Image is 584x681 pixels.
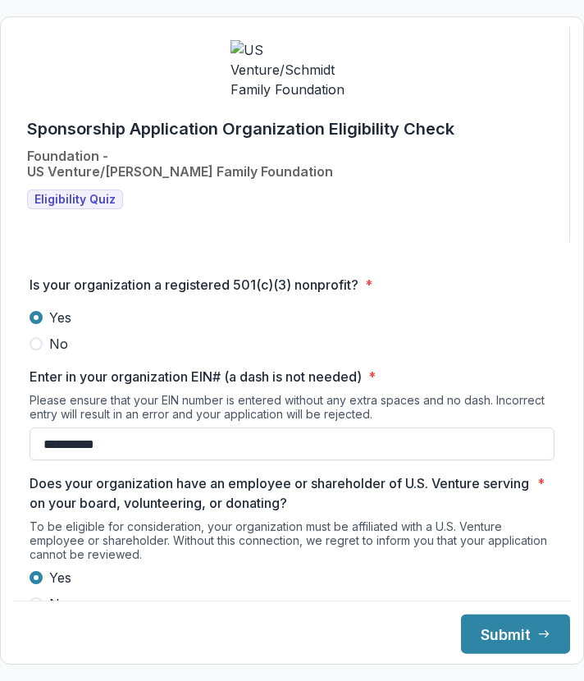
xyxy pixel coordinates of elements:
h1: Sponsorship Application Organization Eligibility Check [27,119,454,139]
div: Please ensure that your EIN number is entered without any extra spaces and no dash. Incorrect ent... [30,393,554,427]
div: To be eligible for consideration, your organization must be affiliated with a U.S. Venture employ... [30,519,554,568]
button: Submit [461,615,570,654]
img: US Venture/Schmidt Family Foundation [230,40,354,99]
p: Is your organization a registered 501(c)(3) nonprofit? [30,275,358,295]
p: Does your organization have an employee or shareholder of U.S. Venture serving on your board, vol... [30,473,531,513]
h2: Foundation - US Venture/[PERSON_NAME] Family Foundation [27,149,333,180]
span: No [49,594,68,614]
p: Enter in your organization EIN# (a dash is not needed) [30,367,362,386]
span: No [49,334,68,354]
span: Yes [49,568,71,587]
span: Eligibility Quiz [34,193,116,207]
span: Yes [49,308,71,327]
